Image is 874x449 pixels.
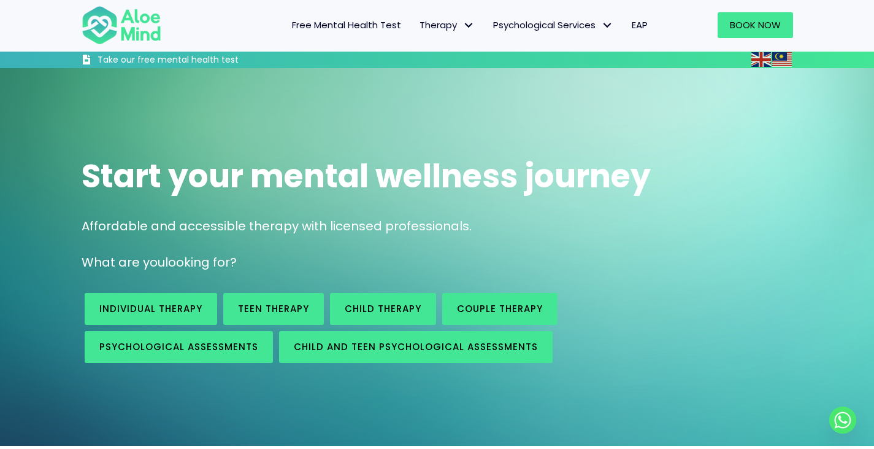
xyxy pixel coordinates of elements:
[85,293,217,325] a: Individual therapy
[98,54,304,66] h3: Take our free mental health test
[829,407,856,434] a: Whatsapp
[99,340,258,353] span: Psychological assessments
[294,340,538,353] span: Child and Teen Psychological assessments
[420,18,475,31] span: Therapy
[410,12,484,38] a: TherapyTherapy: submenu
[283,12,410,38] a: Free Mental Health Test
[85,331,273,363] a: Psychological assessments
[177,12,657,38] nav: Menu
[442,293,558,325] a: Couple therapy
[772,52,792,67] img: ms
[730,18,781,31] span: Book Now
[457,302,543,315] span: Couple therapy
[623,12,657,38] a: EAP
[82,254,165,271] span: What are you
[82,5,161,45] img: Aloe mind Logo
[632,18,648,31] span: EAP
[484,12,623,38] a: Psychological ServicesPsychological Services: submenu
[751,52,772,66] a: English
[460,17,478,34] span: Therapy: submenu
[279,331,553,363] a: Child and Teen Psychological assessments
[599,17,616,34] span: Psychological Services: submenu
[238,302,309,315] span: Teen Therapy
[165,254,237,271] span: looking for?
[99,302,202,315] span: Individual therapy
[751,52,771,67] img: en
[82,154,651,198] span: Start your mental wellness journey
[718,12,793,38] a: Book Now
[772,52,793,66] a: Malay
[223,293,324,325] a: Teen Therapy
[292,18,401,31] span: Free Mental Health Test
[330,293,436,325] a: Child Therapy
[493,18,613,31] span: Psychological Services
[345,302,421,315] span: Child Therapy
[82,54,304,68] a: Take our free mental health test
[82,217,793,235] p: Affordable and accessible therapy with licensed professionals.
